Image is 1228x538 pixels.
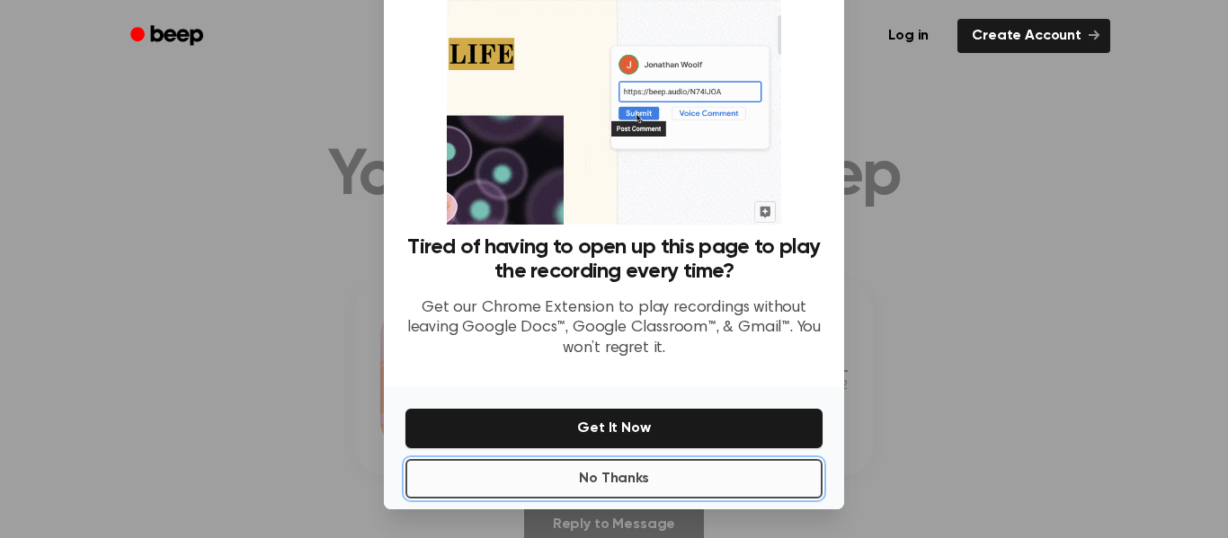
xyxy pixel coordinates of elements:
h3: Tired of having to open up this page to play the recording every time? [405,235,823,284]
a: Beep [118,19,219,54]
a: Create Account [957,19,1110,53]
p: Get our Chrome Extension to play recordings without leaving Google Docs™, Google Classroom™, & Gm... [405,298,823,359]
button: No Thanks [405,459,823,498]
a: Log in [870,15,947,57]
button: Get It Now [405,409,823,448]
